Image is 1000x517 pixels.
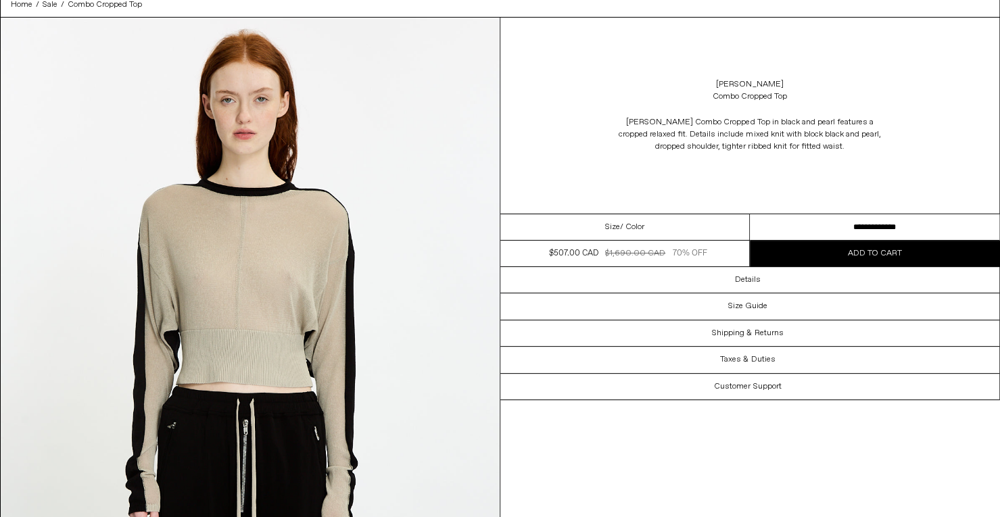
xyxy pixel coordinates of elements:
div: $1,690.00 CAD [605,247,665,260]
h3: Size Guide [728,301,767,311]
h3: Shipping & Returns [712,328,783,338]
div: Combo Cropped Top [713,91,787,103]
button: Add to cart [750,241,999,266]
span: Add to cart [847,248,901,259]
a: [PERSON_NAME] [716,78,783,91]
div: 70% OFF [673,247,707,260]
div: $507.00 CAD [549,247,598,260]
h3: Details [735,275,761,285]
h3: Customer Support [714,382,781,391]
span: Size [605,221,620,233]
span: / Color [620,221,644,233]
div: [PERSON_NAME] Combo Cropped Top in black and pearl features a cropped relaxed fit. Details includ... [615,116,885,153]
h3: Taxes & Duties [720,355,775,364]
